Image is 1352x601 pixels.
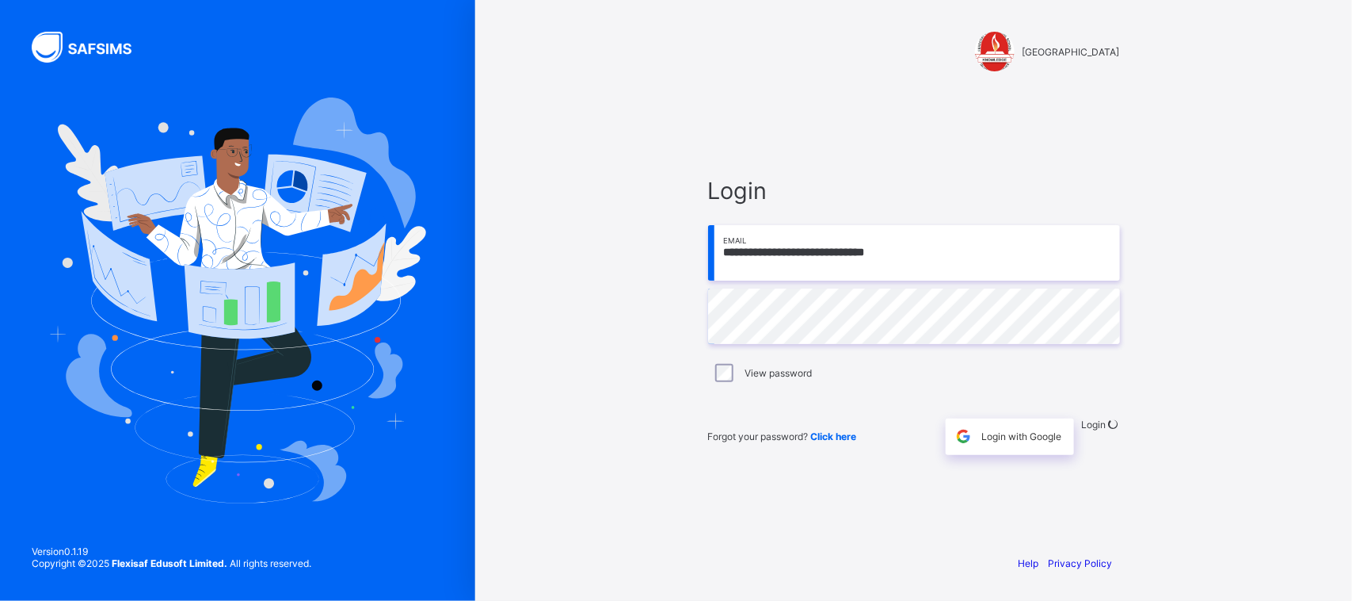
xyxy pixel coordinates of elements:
img: google.396cfc9801f0270233282035f929180a.svg [954,427,973,446]
span: Login [1082,419,1106,431]
strong: Flexisaf Edusoft Limited. [112,557,227,569]
a: Privacy Policy [1049,557,1113,569]
label: View password [745,367,812,379]
img: Hero Image [49,98,426,503]
span: Copyright © 2025 All rights reserved. [32,557,311,569]
span: Forgot your password? [708,431,857,442]
span: [GEOGRAPHIC_DATA] [1023,46,1120,58]
a: Click here [811,431,857,442]
span: Version 0.1.19 [32,545,311,557]
span: Login with Google [982,431,1062,442]
img: SAFSIMS Logo [32,32,150,63]
span: Login [708,177,1120,205]
a: Help [1019,557,1039,569]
